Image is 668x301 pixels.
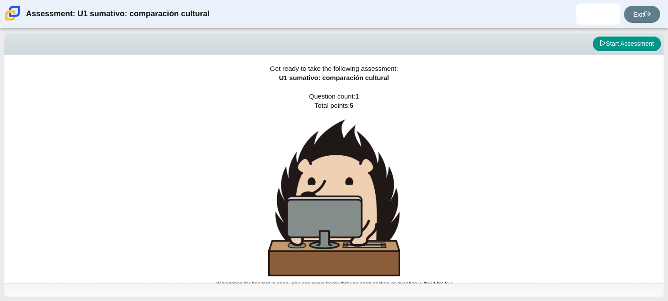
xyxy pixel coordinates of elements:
span: Get ready to take the following assessment: [270,65,398,72]
b: 5 [350,102,353,109]
span: Question count: Total points: [216,92,452,287]
div: Assessment: U1 sumativo: comparación cultural [26,4,210,25]
a: Carmen School of Science & Technology [4,16,22,24]
b: 1 [355,92,359,100]
img: hedgehog-behind-computer-large.png [268,119,400,276]
span: U1 sumativo: comparación cultural [279,74,389,81]
a: Exit [624,6,660,23]
img: Carmen School of Science & Technology [4,4,22,22]
button: Start Assessment [593,37,661,51]
small: (Navigation for this test is open. You can move freely through each section or question without l... [216,281,452,287]
img: alexia.cortina-tam.uj9mC4 [591,7,605,21]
